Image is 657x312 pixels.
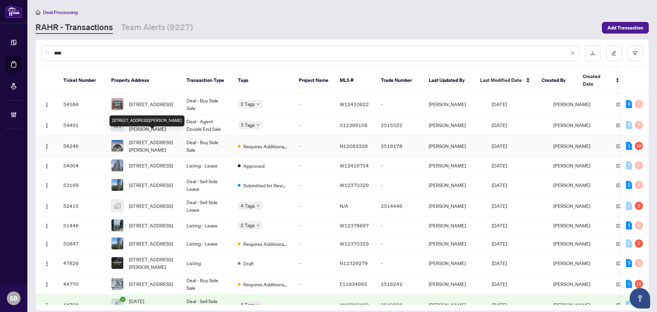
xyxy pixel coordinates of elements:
[616,162,631,169] span: [DATE]
[44,282,50,287] img: Logo
[375,253,423,274] td: -
[553,122,590,128] span: [PERSON_NAME]
[635,259,643,267] div: 0
[293,216,334,235] td: -
[44,183,50,188] img: Logo
[375,235,423,253] td: -
[181,216,232,235] td: Listing - Lease
[616,182,631,188] span: [DATE]
[41,258,52,269] button: Logo
[492,302,507,308] span: [DATE]
[181,235,232,253] td: Listing - Lease
[553,101,590,107] span: [PERSON_NAME]
[58,115,106,136] td: 54491
[181,274,232,295] td: Deal - Buy Side Sale
[44,123,50,128] img: Logo
[616,302,631,308] span: [DATE]
[635,121,643,129] div: 0
[41,179,52,190] button: Logo
[492,260,507,266] span: [DATE]
[553,182,590,188] span: [PERSON_NAME]
[243,142,288,150] span: Requires Additional Docs
[633,51,637,55] span: filter
[375,136,423,157] td: 2516178
[340,101,369,107] span: W12410922
[570,51,575,55] span: close
[112,98,123,110] img: thumbnail-img
[375,157,423,175] td: -
[256,224,260,227] span: down
[41,278,52,289] button: Logo
[616,240,631,247] span: [DATE]
[129,255,176,271] span: [STREET_ADDRESS][PERSON_NAME]
[492,182,507,188] span: [DATE]
[43,9,78,15] span: Deal Processing
[241,301,255,309] span: 4 Tags
[5,5,22,18] img: logo
[492,203,507,209] span: [DATE]
[630,288,650,309] button: Open asap
[44,261,50,266] img: Logo
[112,257,123,269] img: thumbnail-img
[492,143,507,149] span: [DATE]
[423,216,486,235] td: [PERSON_NAME]
[553,260,590,266] span: [PERSON_NAME]
[129,138,176,153] span: [STREET_ADDRESS][PERSON_NAME]
[375,67,423,94] th: Trade Number
[611,51,616,55] span: edit
[41,120,52,130] button: Logo
[423,94,486,115] td: [PERSON_NAME]
[340,122,368,128] span: X12399108
[241,100,255,108] span: 2 Tags
[112,238,123,249] img: thumbnail-img
[293,196,334,216] td: -
[602,22,649,34] button: Add Transaction
[635,161,643,170] div: 0
[293,115,334,136] td: -
[181,136,232,157] td: Deal - Buy Side Sale
[626,181,632,189] div: 2
[606,45,622,61] button: edit
[375,274,423,295] td: 2516242
[10,294,18,303] span: SB
[181,157,232,175] td: Listing - Lease
[293,136,334,157] td: -
[423,196,486,216] td: [PERSON_NAME]
[423,175,486,196] td: [PERSON_NAME]
[340,162,369,169] span: W12416754
[553,281,590,287] span: [PERSON_NAME]
[627,45,643,61] button: filter
[293,235,334,253] td: -
[492,162,507,169] span: [DATE]
[553,203,590,209] span: [PERSON_NAME]
[340,143,368,149] span: N12063328
[243,182,288,189] span: Submitted for Review
[536,67,577,94] th: Created By
[635,202,643,210] div: 2
[58,94,106,115] td: 54584
[58,253,106,274] td: 47826
[44,303,50,308] img: Logo
[375,94,423,115] td: -
[553,162,590,169] span: [PERSON_NAME]
[585,45,601,61] button: download
[375,196,423,216] td: 2514449
[41,200,52,211] button: Logo
[635,239,643,248] div: 1
[181,67,232,94] th: Transaction Type
[492,240,507,247] span: [DATE]
[616,222,631,228] span: [DATE]
[181,253,232,274] td: Listing
[492,122,507,128] span: [DATE]
[112,179,123,191] img: thumbnail-img
[129,100,173,108] span: [STREET_ADDRESS]
[243,162,265,170] span: Approved
[492,101,507,107] span: [DATE]
[120,297,126,302] span: check-circle
[293,157,334,175] td: -
[41,220,52,231] button: Logo
[112,200,123,212] img: thumbnail-img
[340,281,367,287] span: E11934985
[340,222,369,228] span: W12378697
[129,202,173,210] span: [STREET_ADDRESS]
